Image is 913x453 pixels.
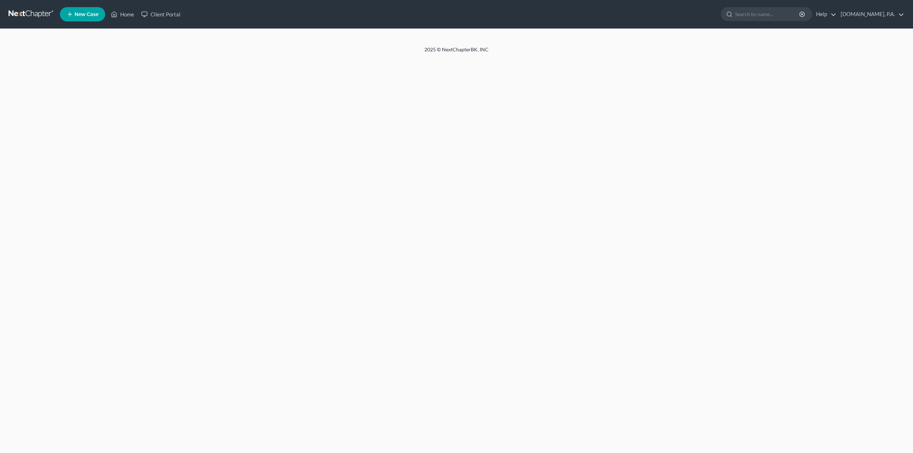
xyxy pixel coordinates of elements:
a: [DOMAIN_NAME], P.A. [837,8,904,21]
div: 2025 © NextChapterBK, INC [253,46,660,59]
a: Help [812,8,836,21]
a: Home [107,8,138,21]
input: Search by name... [735,7,800,21]
span: New Case [75,12,98,17]
a: Client Portal [138,8,184,21]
